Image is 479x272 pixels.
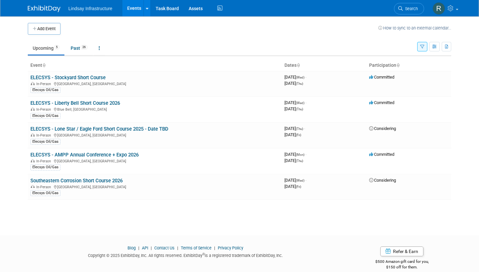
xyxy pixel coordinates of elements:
[296,185,301,189] span: (Fri)
[36,185,53,189] span: In-Person
[42,63,45,68] a: Sort by Event Name
[31,133,35,136] img: In-Person Event
[369,152,394,157] span: Committed
[284,81,303,86] span: [DATE]
[128,245,136,250] a: Blog
[403,6,418,11] span: Search
[296,107,303,111] span: (Thu)
[30,158,279,163] div: [GEOGRAPHIC_DATA], [GEOGRAPHIC_DATA]
[284,75,306,80] span: [DATE]
[30,87,60,93] div: Elecsys Oil/Gas
[296,101,304,105] span: (Wed)
[369,100,394,105] span: Committed
[284,106,303,111] span: [DATE]
[30,113,60,119] div: Elecsys Oil/Gas
[68,6,112,11] span: Lindsay Infrastructure
[36,159,53,163] span: In-Person
[396,63,400,68] a: Sort by Participation Type
[394,3,424,14] a: Search
[284,132,301,137] span: [DATE]
[213,245,217,250] span: |
[28,23,60,35] button: Add Event
[30,178,123,184] a: Southeastern Corrosion Short Course 2026
[30,75,106,81] a: ELECSYS - Stockyard Short Course
[296,127,303,131] span: (Thu)
[433,2,445,15] img: Ryan Wilcox
[30,139,60,145] div: Elecsys Oil/Gas
[54,45,60,50] span: 5
[30,126,168,132] a: ELECSYS - Lone Star / Eagle Ford Short Course 2025 - Date TBD
[296,179,304,182] span: (Wed)
[31,82,35,85] img: In-Person Event
[30,81,279,86] div: [GEOGRAPHIC_DATA], [GEOGRAPHIC_DATA]
[30,132,279,137] div: [GEOGRAPHIC_DATA], [GEOGRAPHIC_DATA]
[296,159,303,163] span: (Thu)
[154,245,175,250] a: Contact Us
[218,245,243,250] a: Privacy Policy
[284,184,301,189] span: [DATE]
[31,185,35,188] img: In-Person Event
[28,42,64,54] a: Upcoming5
[28,6,60,12] img: ExhibitDay
[369,126,396,131] span: Considering
[305,75,306,80] span: -
[36,133,53,137] span: In-Person
[30,152,139,158] a: ELECSYS - AMPP Annual Conference + Expo 2026
[80,45,88,50] span: 26
[284,152,306,157] span: [DATE]
[31,159,35,162] img: In-Person Event
[30,164,60,170] div: Elecsys Oil/Gas
[369,178,396,183] span: Considering
[30,106,279,112] div: Blue Bell, [GEOGRAPHIC_DATA]
[305,178,306,183] span: -
[66,42,93,54] a: Past26
[30,100,120,106] a: ELECSYS - Liberty Bell Short Course 2026
[353,255,451,270] div: $500 Amazon gift card for you,
[297,63,300,68] a: Sort by Start Date
[31,107,35,111] img: In-Person Event
[304,126,305,131] span: -
[142,245,148,250] a: API
[28,251,343,259] div: Copyright © 2025 ExhibitDay, Inc. All rights reserved. ExhibitDay is a registered trademark of Ex...
[305,100,306,105] span: -
[284,126,305,131] span: [DATE]
[296,82,303,85] span: (Thu)
[28,60,282,71] th: Event
[284,158,303,163] span: [DATE]
[30,184,279,189] div: [GEOGRAPHIC_DATA], [GEOGRAPHIC_DATA]
[296,153,304,156] span: (Mon)
[284,178,306,183] span: [DATE]
[202,252,205,256] sup: ®
[36,107,53,112] span: In-Person
[367,60,451,71] th: Participation
[305,152,306,157] span: -
[36,82,53,86] span: In-Person
[149,245,153,250] span: |
[284,100,306,105] span: [DATE]
[296,76,304,79] span: (Wed)
[380,246,423,256] a: Refer & Earn
[369,75,394,80] span: Committed
[296,133,301,137] span: (Fri)
[181,245,212,250] a: Terms of Service
[137,245,141,250] span: |
[353,264,451,270] div: $150 off for them.
[282,60,367,71] th: Dates
[378,26,451,30] a: How to sync to an external calendar...
[176,245,180,250] span: |
[30,190,60,196] div: Elecsys Oil/Gas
